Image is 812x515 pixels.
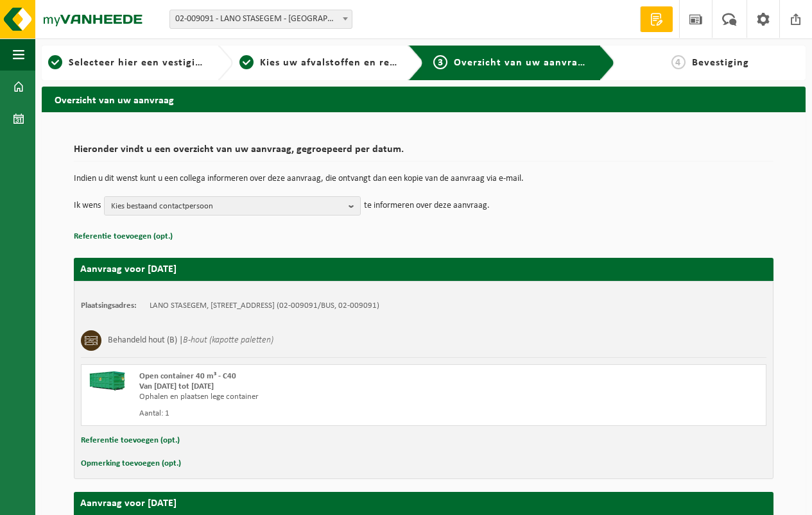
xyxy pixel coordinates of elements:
button: Kies bestaand contactpersoon [104,196,361,215]
span: 3 [433,55,447,69]
strong: Aanvraag voor [DATE] [80,498,177,509]
p: Ik wens [74,196,101,215]
a: 1Selecteer hier een vestiging [48,55,207,71]
span: Selecteer hier een vestiging [69,58,207,68]
i: B-hout (kapotte paletten) [183,335,273,345]
h3: Behandeld hout (B) | [108,330,273,351]
span: 2 [239,55,254,69]
span: Kies uw afvalstoffen en recipiënten [260,58,436,68]
h2: Overzicht van uw aanvraag [42,87,806,112]
span: 02-009091 - LANO STASEGEM - HARELBEKE [170,10,352,28]
button: Referentie toevoegen (opt.) [81,432,180,449]
button: Opmerking toevoegen (opt.) [81,455,181,472]
p: Indien u dit wenst kunt u een collega informeren over deze aanvraag, die ontvangt dan een kopie v... [74,174,773,183]
span: Kies bestaand contactpersoon [111,197,343,216]
button: Referentie toevoegen (opt.) [74,228,173,245]
strong: Aanvraag voor [DATE] [80,264,177,274]
p: te informeren over deze aanvraag. [364,196,490,215]
span: 1 [48,55,62,69]
span: Bevestiging [692,58,749,68]
span: Overzicht van uw aanvraag [454,58,589,68]
td: LANO STASEGEM, [STREET_ADDRESS] (02-009091/BUS, 02-009091) [150,301,379,311]
strong: Van [DATE] tot [DATE] [139,382,214,391]
span: 4 [671,55,686,69]
h2: Hieronder vindt u een overzicht van uw aanvraag, gegroepeerd per datum. [74,144,773,162]
span: 02-009091 - LANO STASEGEM - HARELBEKE [169,10,352,29]
span: Open container 40 m³ - C40 [139,372,236,380]
div: Aantal: 1 [139,409,475,419]
strong: Plaatsingsadres: [81,301,137,310]
img: HK-XC-40-GN-00.png [88,371,126,391]
a: 2Kies uw afvalstoffen en recipiënten [239,55,399,71]
div: Ophalen en plaatsen lege container [139,392,475,402]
